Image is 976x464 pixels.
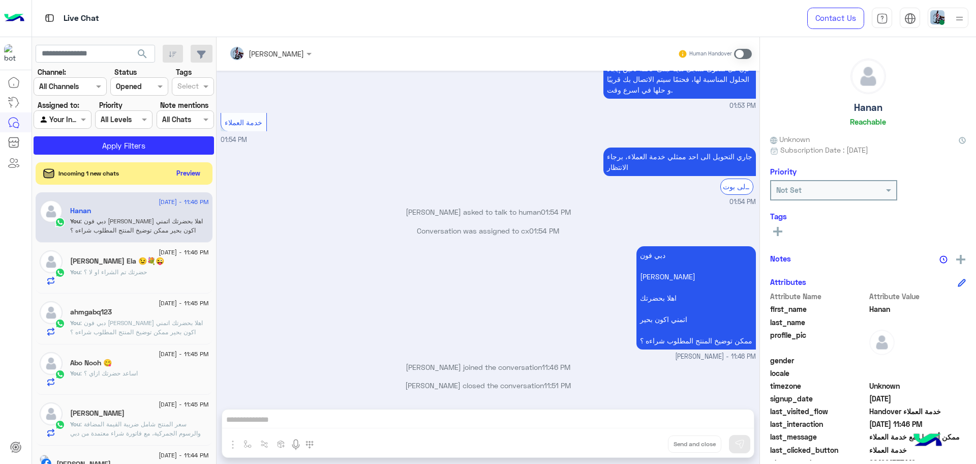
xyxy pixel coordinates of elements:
h5: Abo Nooh 😋 [70,359,112,367]
span: 01:54 PM [221,136,247,143]
span: [DATE] - 11:45 PM [159,400,208,409]
button: Preview [172,166,205,181]
span: [DATE] - 11:45 PM [159,299,208,308]
img: hulul-logo.png [910,423,945,459]
img: WhatsApp [55,369,65,380]
p: Conversation was assigned to cx [221,225,756,236]
h6: Tags [770,212,966,221]
img: defaultAdmin.png [40,402,63,425]
span: null [869,355,966,366]
span: Unknown [770,134,810,144]
span: Attribute Name [770,291,867,302]
span: اساعد حضرتك ازاي ؟ [80,369,138,377]
label: Assigned to: [38,100,79,110]
p: [PERSON_NAME] joined the conversation [221,362,756,372]
small: Human Handover [689,50,732,58]
img: add [956,255,965,264]
img: tab [43,12,56,24]
img: defaultAdmin.png [40,301,63,324]
span: دبي فون محمد يوسف اهلا بحضرتك اتمني اكون بحير ممكن توضيخ المنتج المطلوب شراءه ؟ [70,217,203,234]
h5: ahmgabq123 [70,308,112,316]
h5: Hanan [70,207,91,215]
button: Apply Filters [34,136,214,155]
img: notes [939,255,948,264]
img: picture [40,455,49,464]
img: tab [904,13,916,24]
img: WhatsApp [55,268,65,278]
span: 01:54 PM [729,197,756,207]
img: defaultAdmin.png [40,200,63,223]
span: last_interaction [770,419,867,429]
span: [DATE] - 11:46 PM [159,248,208,257]
span: 01:53 PM [729,101,756,111]
h6: Reachable [850,117,886,126]
span: Attribute Value [869,291,966,302]
a: tab [872,8,892,29]
span: 2025-08-19T20:46:39.072Z [869,419,966,429]
span: Handover خدمة العملاء [869,406,966,417]
img: WhatsApp [55,217,65,227]
img: 1403182699927242 [4,44,22,63]
div: Select [176,80,199,94]
span: خدمة العملاء [869,445,966,455]
span: 01:54 PM [529,226,559,235]
span: profile_pic [770,330,867,353]
img: profile [953,12,966,25]
h6: Attributes [770,277,806,286]
h5: Mohamed Aboul Ela 😉💐😜 [70,257,164,266]
span: 11:51 PM [544,381,571,390]
span: 01:54 PM [541,208,571,216]
span: first_name [770,304,867,314]
span: last_message [770,431,867,442]
span: You [70,369,80,377]
span: [PERSON_NAME] - 11:46 PM [675,352,756,362]
span: You [70,268,80,276]
span: سعر المنتج شامل ضريبة القيمة المضافة والرسوم الجمركية، مع فاتورة شراء معتمدة من دبي فون. ممكن توض... [70,420,208,455]
span: حضرتك تم الشراء او لا ؟ [80,268,147,276]
img: defaultAdmin.png [40,250,63,273]
span: timezone [770,381,867,391]
label: Channel: [38,67,66,77]
span: locale [770,368,867,379]
span: null [869,368,966,379]
span: You [70,420,80,428]
span: 2025-07-11T22:27:33.31Z [869,393,966,404]
img: defaultAdmin.png [851,59,886,94]
img: tab [876,13,888,24]
label: Priority [99,100,123,110]
p: 19/8/2025, 1:54 PM [603,148,756,176]
span: Hanan [869,304,966,314]
img: defaultAdmin.png [869,330,895,355]
img: WhatsApp [55,318,65,329]
span: search [136,48,148,60]
span: 11:46 PM [542,363,570,371]
span: خدمة العملاء [225,118,262,127]
span: [DATE] - 11:45 PM [159,350,208,359]
p: 19/8/2025, 11:46 PM [636,246,756,350]
h5: Ahmed [70,409,125,418]
span: signup_date [770,393,867,404]
span: gender [770,355,867,366]
label: Note mentions [160,100,208,110]
label: Tags [176,67,192,77]
span: [DATE] - 11:46 PM [159,197,208,207]
img: WhatsApp [55,420,65,430]
span: [DATE] - 11:44 PM [159,451,208,460]
label: Status [114,67,137,77]
img: Logo [4,8,24,29]
span: Incoming 1 new chats [58,169,119,178]
span: You [70,217,80,225]
span: You [70,319,80,327]
img: userImage [930,10,944,24]
button: Send and close [668,436,721,453]
h6: Notes [770,254,791,263]
h5: Hanan [854,102,882,113]
p: [PERSON_NAME] asked to talk to human [221,207,756,217]
span: دبي فون محمد يوسف اهلا بحضرتك اتمني اكون بحير ممكن توضيخ المنتج المطلوب شراءه ؟ [70,319,203,336]
h6: Priority [770,167,797,176]
div: الرجوع الى بوت [720,179,753,194]
a: Contact Us [807,8,864,29]
button: search [130,45,155,67]
span: last_visited_flow [770,406,867,417]
p: [PERSON_NAME] closed the conversation [221,380,756,391]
